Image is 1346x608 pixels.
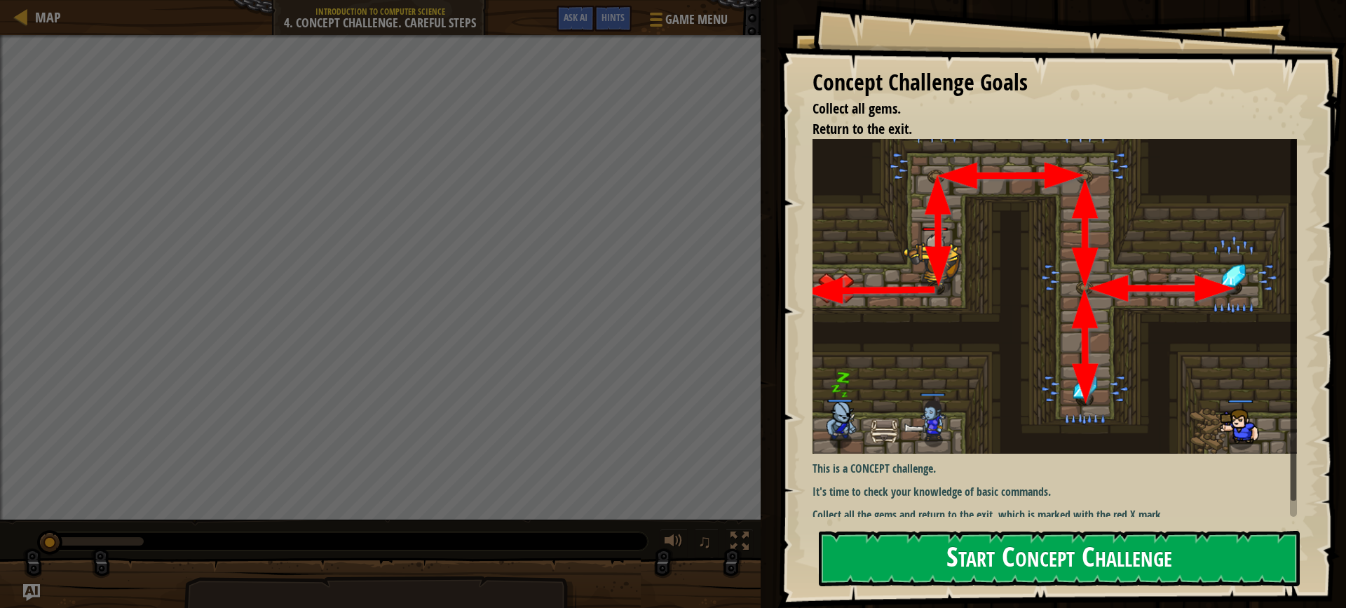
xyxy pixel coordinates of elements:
[23,584,40,601] button: Ask AI
[813,99,901,118] span: Collect all gems.
[601,11,625,24] span: Hints
[813,507,1307,523] p: Collect all the gems and return to the exit, which is marked with the red X mark.
[795,119,1293,140] li: Return to the exit.
[813,139,1307,454] img: First assesment
[813,67,1297,99] div: Concept Challenge Goals
[819,531,1300,586] button: Start Concept Challenge
[813,119,912,138] span: Return to the exit.
[795,99,1293,119] li: Collect all gems.
[726,529,754,558] button: Toggle fullscreen
[665,11,728,29] span: Game Menu
[813,461,1307,477] p: This is a CONCEPT challenge.
[695,529,719,558] button: ♫
[35,8,61,27] span: Map
[28,8,61,27] a: Map
[698,531,712,552] span: ♫
[564,11,587,24] span: Ask AI
[660,529,688,558] button: Adjust volume
[557,6,594,32] button: Ask AI
[813,484,1307,500] p: It's time to check your knowledge of basic commands.
[639,6,736,39] button: Game Menu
